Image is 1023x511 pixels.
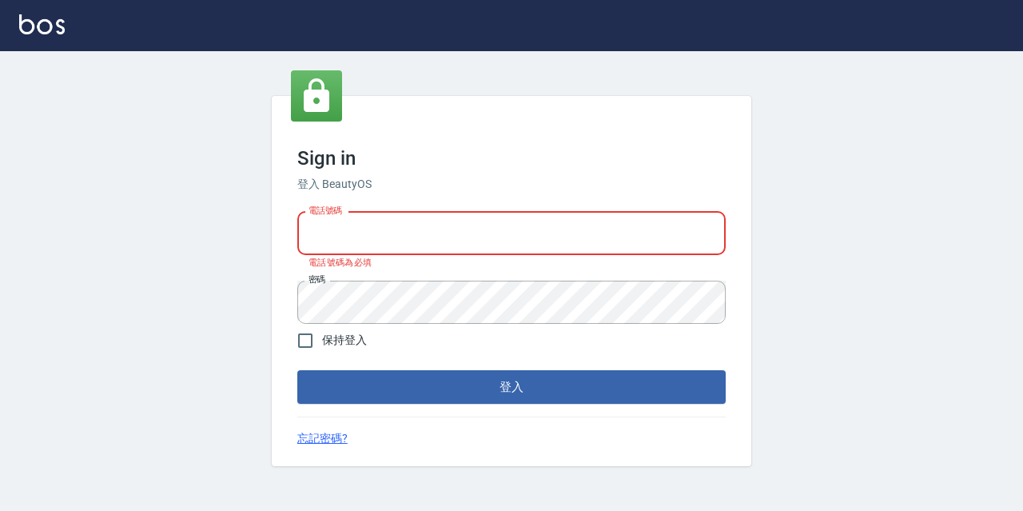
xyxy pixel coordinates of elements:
[322,332,367,349] span: 保持登入
[19,14,65,34] img: Logo
[297,176,726,193] h6: 登入 BeautyOS
[297,430,348,447] a: 忘記密碼?
[297,147,726,170] h3: Sign in
[308,273,325,285] label: 密碼
[297,370,726,404] button: 登入
[308,205,342,217] label: 電話號碼
[308,257,715,268] p: 電話號碼為必填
